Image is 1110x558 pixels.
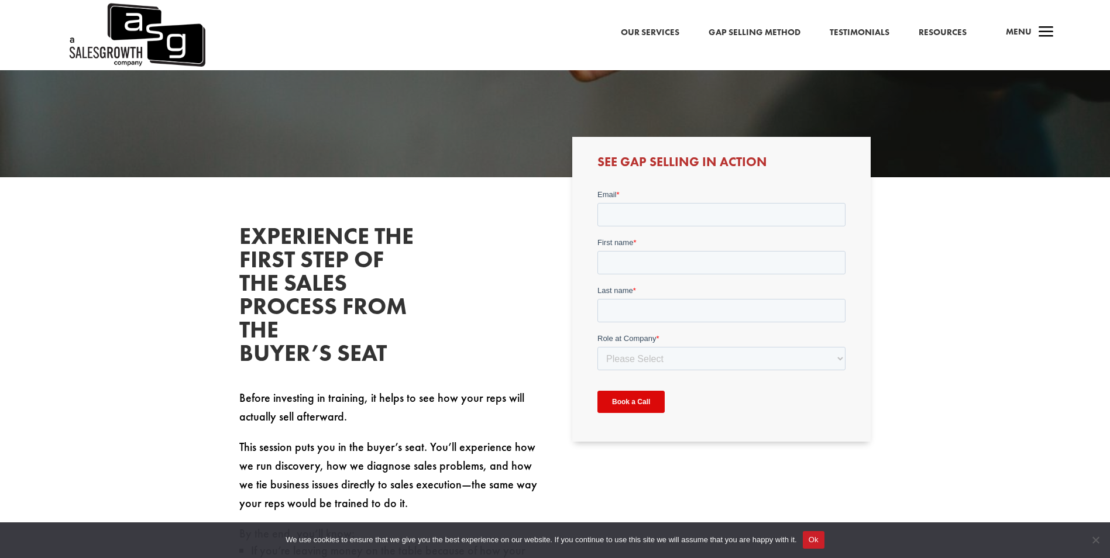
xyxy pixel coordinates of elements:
[597,189,846,423] iframe: Form 0
[239,388,538,438] p: Before investing in training, it helps to see how your reps will actually sell afterward.
[597,156,846,174] h3: See Gap Selling in Action
[1006,26,1032,37] span: Menu
[1090,534,1101,546] span: No
[803,531,824,549] button: Ok
[239,438,538,524] p: This session puts you in the buyer’s seat. You’ll experience how we run discovery, how we diagnos...
[621,25,679,40] a: Our Services
[239,225,415,371] h2: Experience the First Step of the Sales Process From the Buyer’s Seat
[830,25,889,40] a: Testimonials
[709,25,800,40] a: Gap Selling Method
[919,25,967,40] a: Resources
[286,534,796,546] span: We use cookies to ensure that we give you the best experience on our website. If you continue to ...
[1035,21,1058,44] span: a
